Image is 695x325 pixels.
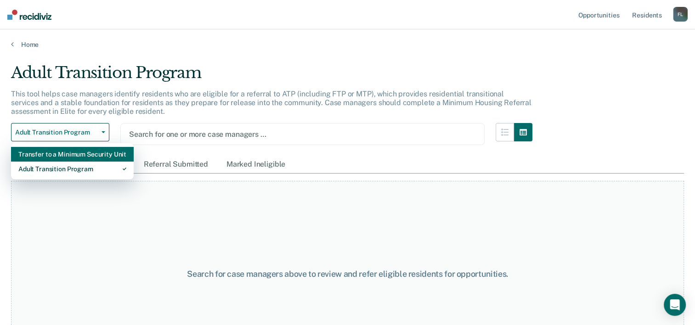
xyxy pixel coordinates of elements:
[11,63,532,90] div: Adult Transition Program
[180,269,516,279] div: Search for case managers above to review and refer eligible residents for opportunities.
[673,7,688,22] button: FL
[11,123,109,141] button: Adult Transition Program
[18,147,126,162] div: Transfer to a Minimum Security Unit
[11,40,684,49] a: Home
[664,294,686,316] div: Open Intercom Messenger
[225,156,287,173] div: Marked Ineligible
[11,90,531,116] p: This tool helps case managers identify residents who are eligible for a referral to ATP (includin...
[18,162,126,176] div: Adult Transition Program
[673,7,688,22] div: F L
[142,156,210,173] div: Referral Submitted
[7,10,51,20] img: Recidiviz
[15,129,98,136] span: Adult Transition Program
